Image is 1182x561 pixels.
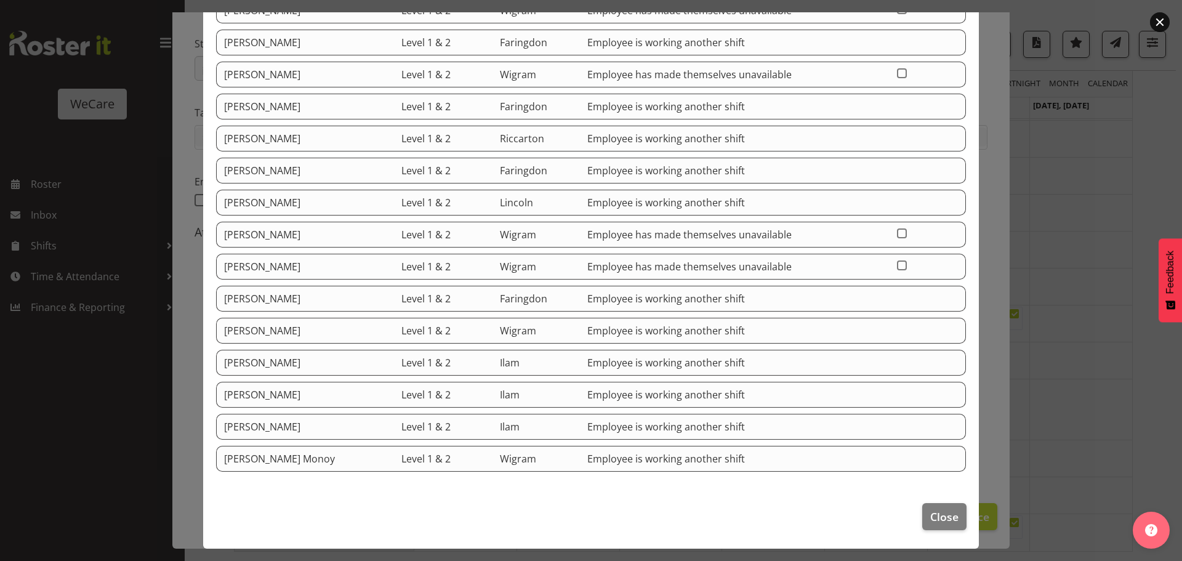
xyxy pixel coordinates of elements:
[216,158,394,184] td: [PERSON_NAME]
[401,420,451,434] span: Level 1 & 2
[216,126,394,151] td: [PERSON_NAME]
[580,414,890,440] td: Employee is working another shift
[216,254,394,280] td: [PERSON_NAME]
[401,324,451,337] span: Level 1 & 2
[500,100,547,113] span: Faringdon
[401,100,451,113] span: Level 1 & 2
[500,196,533,209] span: Lincoln
[401,292,451,305] span: Level 1 & 2
[216,190,394,216] td: [PERSON_NAME]
[580,286,890,312] td: Employee is working another shift
[216,350,394,376] td: [PERSON_NAME]
[401,68,451,81] span: Level 1 & 2
[580,350,890,376] td: Employee is working another shift
[401,132,451,145] span: Level 1 & 2
[930,509,959,525] span: Close
[500,356,520,369] span: Ilam
[500,260,536,273] span: Wigram
[922,503,967,530] button: Close
[401,452,451,466] span: Level 1 & 2
[500,36,547,49] span: Faringdon
[580,62,890,87] td: Employee has made themselves unavailable
[401,260,451,273] span: Level 1 & 2
[216,286,394,312] td: [PERSON_NAME]
[216,62,394,87] td: [PERSON_NAME]
[500,388,520,402] span: Ilam
[580,382,890,408] td: Employee is working another shift
[580,190,890,216] td: Employee is working another shift
[500,292,547,305] span: Faringdon
[580,126,890,151] td: Employee is working another shift
[401,164,451,177] span: Level 1 & 2
[580,318,890,344] td: Employee is working another shift
[401,356,451,369] span: Level 1 & 2
[580,254,890,280] td: Employee has made themselves unavailable
[500,132,544,145] span: Riccarton
[401,196,451,209] span: Level 1 & 2
[1165,251,1176,294] span: Feedback
[216,222,394,248] td: [PERSON_NAME]
[401,388,451,402] span: Level 1 & 2
[1159,238,1182,322] button: Feedback - Show survey
[580,30,890,55] td: Employee is working another shift
[216,446,394,472] td: [PERSON_NAME] Monoy
[580,158,890,184] td: Employee is working another shift
[500,452,536,466] span: Wigram
[580,222,890,248] td: Employee has made themselves unavailable
[500,68,536,81] span: Wigram
[500,228,536,241] span: Wigram
[500,164,547,177] span: Faringdon
[500,420,520,434] span: Ilam
[216,414,394,440] td: [PERSON_NAME]
[216,30,394,55] td: [PERSON_NAME]
[500,4,536,17] span: Wigram
[216,318,394,344] td: [PERSON_NAME]
[401,228,451,241] span: Level 1 & 2
[1145,524,1157,536] img: help-xxl-2.png
[401,4,451,17] span: Level 1 & 2
[216,94,394,119] td: [PERSON_NAME]
[500,324,536,337] span: Wigram
[580,94,890,119] td: Employee is working another shift
[401,36,451,49] span: Level 1 & 2
[216,382,394,408] td: [PERSON_NAME]
[580,446,890,472] td: Employee is working another shift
